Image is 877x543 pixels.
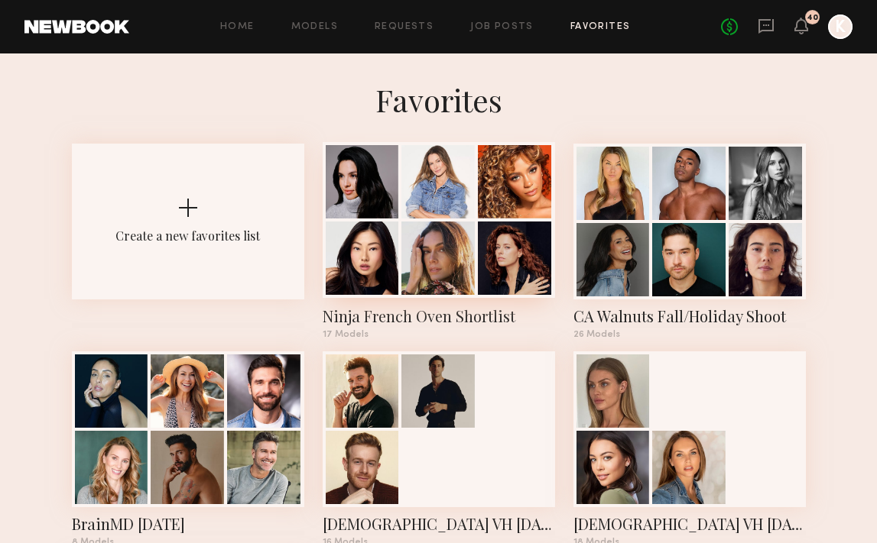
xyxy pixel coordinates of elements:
[573,513,806,535] div: Female VH July 2025
[470,22,534,32] a: Job Posts
[828,15,853,39] a: K
[807,14,818,22] div: 40
[323,144,555,339] a: Ninja French Oven Shortlist17 Models
[573,305,806,327] div: CA Walnuts Fall/Holiday Shoot
[570,22,631,32] a: Favorites
[220,22,255,32] a: Home
[72,144,304,351] button: Create a new favorites list
[72,513,304,535] div: BrainMD August 2025
[573,330,806,339] div: 26 Models
[375,22,434,32] a: Requests
[323,305,555,327] div: Ninja French Oven Shortlist
[323,330,555,339] div: 17 Models
[115,228,260,244] div: Create a new favorites list
[573,144,806,339] a: CA Walnuts Fall/Holiday Shoot26 Models
[323,513,555,535] div: Male VH July 2025
[291,22,338,32] a: Models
